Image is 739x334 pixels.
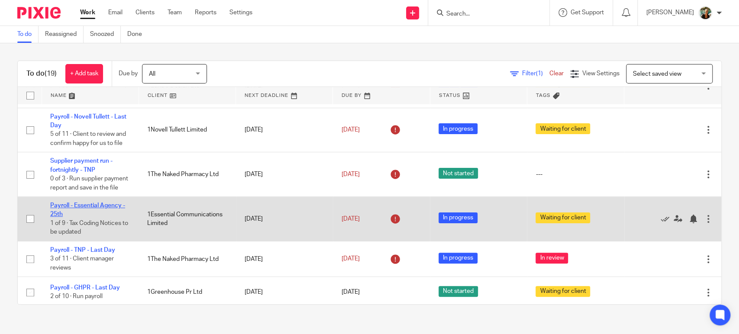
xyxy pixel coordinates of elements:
a: Supplier payment run - fortnightly - TNP [50,158,113,173]
span: Waiting for client [536,123,590,134]
img: Pixie [17,7,61,19]
td: [DATE] [236,197,333,241]
img: Photo2.jpg [698,6,712,20]
a: Team [168,8,182,17]
a: Email [108,8,123,17]
a: Payroll - Novell Tullett - Last Day [50,114,126,128]
p: Due by [119,69,138,78]
td: [DATE] [236,277,333,308]
a: + Add task [65,64,103,83]
span: Not started [439,286,478,297]
span: 0 of 3 · Run supplier payment report and save in the file [50,176,128,191]
span: All [149,71,155,77]
span: 1 of 9 · Tax Coding Notices to be updated [50,220,128,235]
a: Clients [136,8,155,17]
span: 2 of 10 · Run payroll [50,294,103,300]
td: 1The Naked Pharmacy Ltd [139,241,236,276]
a: Snoozed [90,26,121,43]
div: --- [536,170,615,179]
span: Filter [522,71,549,77]
span: Select saved view [633,71,681,77]
span: In progress [439,212,478,223]
td: 1Novell Tullett Limited [139,108,236,152]
span: Waiting for client [536,212,590,223]
span: [DATE] [342,216,360,222]
span: In progress [439,123,478,134]
td: 1Essential Communications Limited [139,197,236,241]
span: Get Support [571,10,604,16]
p: [PERSON_NAME] [646,8,694,17]
span: (1) [536,71,543,77]
span: [DATE] [342,289,360,295]
a: Payroll - TNP - Last Day [50,247,115,253]
a: Payroll - GHPR - Last Day [50,285,120,291]
a: Payroll - Essential Agency - 25th [50,202,125,217]
td: 1Greenhouse Pr Ltd [139,277,236,308]
a: Settings [229,8,252,17]
a: Clear [549,71,564,77]
span: Tags [536,93,551,98]
a: Mark as done [661,215,674,223]
span: Waiting for client [536,286,590,297]
td: [DATE] [236,152,333,197]
span: [DATE] [342,171,360,177]
span: [DATE] [342,256,360,262]
a: To do [17,26,39,43]
span: 3 of 11 · Client manager reviews [50,256,114,271]
span: [DATE] [342,127,360,133]
td: [DATE] [236,108,333,152]
a: Work [80,8,95,17]
td: 1The Naked Pharmacy Ltd [139,152,236,197]
a: Reassigned [45,26,84,43]
span: 5 of 11 · Client to review and confirm happy for us to file [50,131,126,146]
span: View Settings [582,71,620,77]
span: In progress [439,253,478,263]
h1: To do [26,69,57,78]
span: Not started [439,168,478,179]
td: [DATE] [236,241,333,276]
a: Done [127,26,148,43]
input: Search [445,10,523,18]
a: Reports [195,8,216,17]
span: (19) [45,70,57,77]
span: In review [536,253,568,263]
